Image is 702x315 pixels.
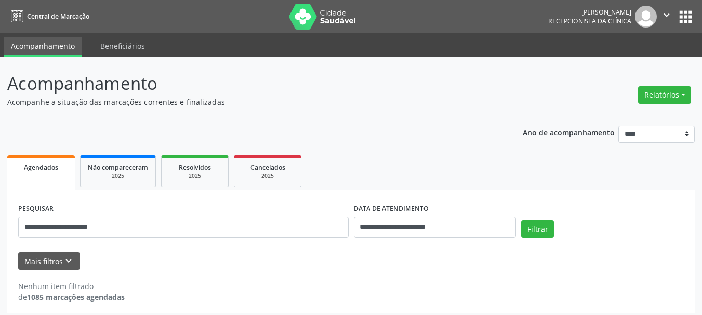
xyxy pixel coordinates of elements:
span: Resolvidos [179,163,211,172]
a: Acompanhamento [4,37,82,57]
p: Acompanhamento [7,71,488,97]
button: apps [677,8,695,26]
span: Agendados [24,163,58,172]
span: Recepcionista da clínica [548,17,631,25]
a: Beneficiários [93,37,152,55]
img: img [635,6,657,28]
i: keyboard_arrow_down [63,255,74,267]
strong: 1085 marcações agendadas [27,292,125,302]
a: Central de Marcação [7,8,89,25]
button: Relatórios [638,86,691,104]
p: Ano de acompanhamento [523,126,615,139]
div: 2025 [88,172,148,180]
div: de [18,292,125,303]
div: 2025 [169,172,221,180]
button: Filtrar [521,220,554,238]
p: Acompanhe a situação das marcações correntes e finalizadas [7,97,488,107]
span: Cancelados [250,163,285,172]
div: [PERSON_NAME] [548,8,631,17]
button:  [657,6,677,28]
div: 2025 [242,172,294,180]
label: DATA DE ATENDIMENTO [354,201,429,217]
span: Não compareceram [88,163,148,172]
label: PESQUISAR [18,201,54,217]
i:  [661,9,672,21]
button: Mais filtroskeyboard_arrow_down [18,252,80,270]
span: Central de Marcação [27,12,89,21]
div: Nenhum item filtrado [18,281,125,292]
